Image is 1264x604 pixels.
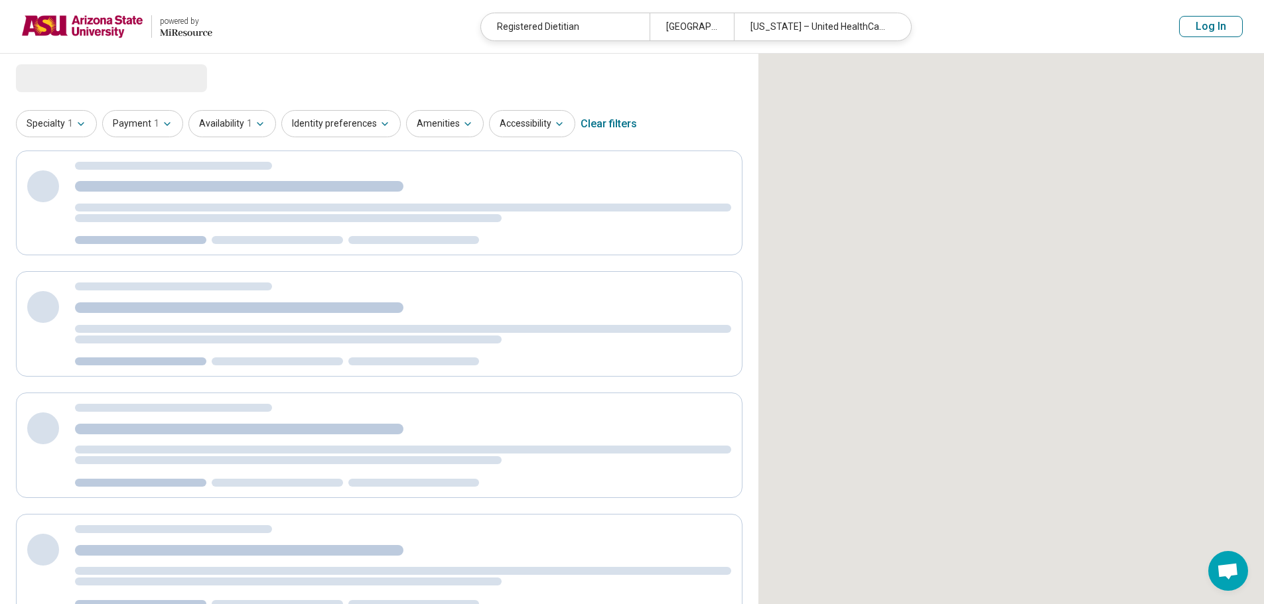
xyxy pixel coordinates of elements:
div: [GEOGRAPHIC_DATA], [GEOGRAPHIC_DATA] [650,13,734,40]
a: Arizona State Universitypowered by [21,11,212,42]
button: Availability1 [188,110,276,137]
div: [US_STATE] – United HealthCare Student Resources [734,13,902,40]
div: Open chat [1208,551,1248,591]
span: Loading... [16,64,127,91]
button: Log In [1179,16,1243,37]
div: Clear filters [581,108,637,140]
div: Registered Dietitian [481,13,650,40]
div: powered by [160,15,212,27]
button: Payment1 [102,110,183,137]
span: 1 [247,117,252,131]
span: 1 [154,117,159,131]
img: Arizona State University [21,11,143,42]
button: Specialty1 [16,110,97,137]
button: Amenities [406,110,484,137]
button: Accessibility [489,110,575,137]
button: Identity preferences [281,110,401,137]
span: 1 [68,117,73,131]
